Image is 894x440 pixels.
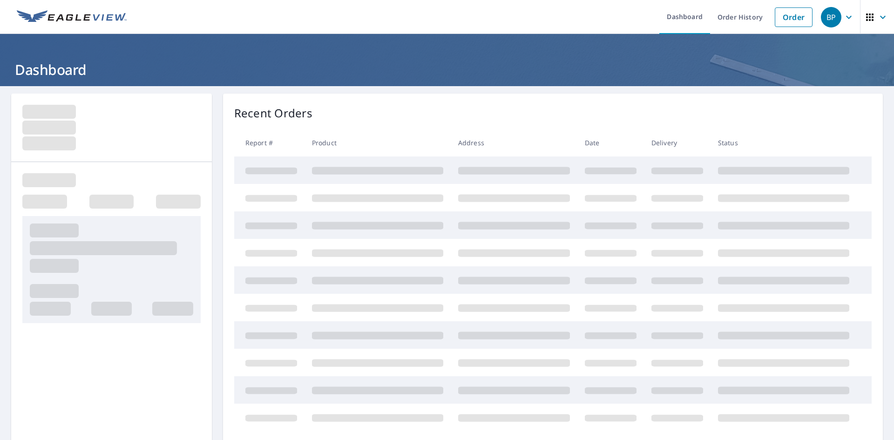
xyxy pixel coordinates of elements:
th: Status [711,129,857,156]
th: Address [451,129,577,156]
h1: Dashboard [11,60,883,79]
a: Order [775,7,813,27]
th: Delivery [644,129,711,156]
div: BP [821,7,841,27]
p: Recent Orders [234,105,312,122]
img: EV Logo [17,10,127,24]
th: Date [577,129,644,156]
th: Product [305,129,451,156]
th: Report # [234,129,305,156]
